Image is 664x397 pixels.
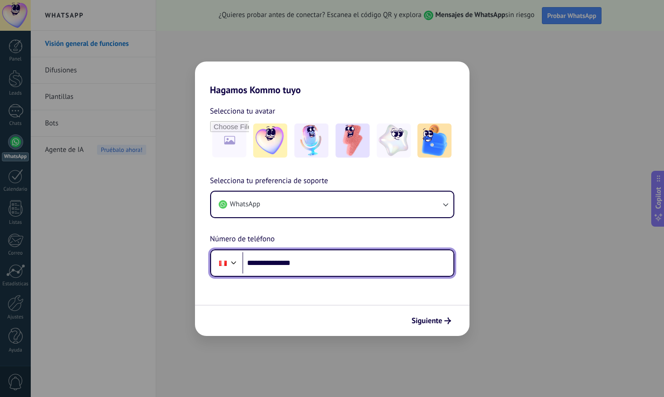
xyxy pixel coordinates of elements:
div: Peru: + 51 [214,253,232,273]
span: Número de teléfono [210,233,275,246]
img: -5.jpeg [417,124,452,158]
img: -2.jpeg [294,124,328,158]
img: -4.jpeg [377,124,411,158]
img: -1.jpeg [253,124,287,158]
span: Selecciona tu preferencia de soporte [210,175,328,187]
button: WhatsApp [211,192,453,217]
span: Selecciona tu avatar [210,105,275,117]
span: Siguiente [412,318,443,324]
h2: Hagamos Kommo tuyo [195,62,469,96]
button: Siguiente [407,313,455,329]
img: -3.jpeg [336,124,370,158]
span: WhatsApp [230,200,260,209]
